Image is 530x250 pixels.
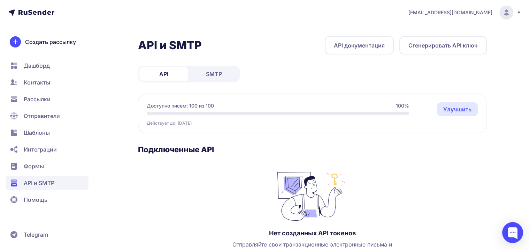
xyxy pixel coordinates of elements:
[24,162,44,170] span: Формы
[24,61,50,70] span: Дашборд
[6,228,89,242] a: Telegram
[24,196,47,204] span: Помощь
[159,70,168,78] span: API
[138,38,202,52] h2: API и SMTP
[24,179,54,187] span: API и SMTP
[147,102,214,109] span: Доступно писем: 100 из 100
[269,229,356,237] h3: Нет созданных API токенов
[24,145,57,154] span: Интеграции
[25,38,76,46] span: Создать рассылку
[206,70,222,78] span: SMTP
[408,9,492,16] span: [EMAIL_ADDRESS][DOMAIN_NAME]
[138,145,487,154] h3: Подключенные API
[24,95,51,103] span: Рассылки
[24,112,60,120] span: Отправители
[437,102,478,116] a: Улучшить
[277,168,347,221] img: no_photo
[190,67,238,81] a: SMTP
[396,102,409,109] span: 100%
[139,67,188,81] a: API
[325,36,394,54] a: API документация
[147,120,192,126] span: Действует до: [DATE]
[24,128,50,137] span: Шаблоны
[24,230,48,239] span: Telegram
[399,36,487,54] button: Сгенерировать API ключ
[24,78,50,87] span: Контакты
